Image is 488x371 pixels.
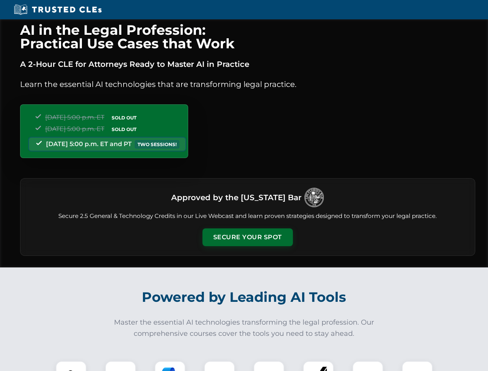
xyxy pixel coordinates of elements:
h1: AI in the Legal Profession: Practical Use Cases that Work [20,23,475,50]
p: A 2-Hour CLE for Attorneys Ready to Master AI in Practice [20,58,475,70]
img: Trusted CLEs [12,4,104,15]
h2: Powered by Leading AI Tools [30,284,458,311]
p: Master the essential AI technologies transforming the legal profession. Our comprehensive courses... [109,317,379,339]
span: SOLD OUT [109,125,139,133]
p: Learn the essential AI technologies that are transforming legal practice. [20,78,475,90]
p: Secure 2.5 General & Technology Credits in our Live Webcast and learn proven strategies designed ... [30,212,466,221]
span: [DATE] 5:00 p.m. ET [45,114,104,121]
span: SOLD OUT [109,114,139,122]
span: [DATE] 5:00 p.m. ET [45,125,104,133]
img: Logo [304,188,324,207]
button: Secure Your Spot [202,228,293,246]
h3: Approved by the [US_STATE] Bar [171,191,301,204]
